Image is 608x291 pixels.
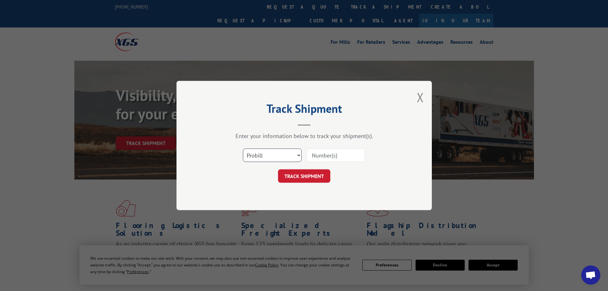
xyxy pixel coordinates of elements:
[208,104,400,116] h2: Track Shipment
[581,265,600,285] div: Open chat
[306,149,365,162] input: Number(s)
[208,132,400,140] div: Enter your information below to track your shipment(s).
[417,89,424,106] button: Close modal
[278,169,330,183] button: TRACK SHIPMENT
